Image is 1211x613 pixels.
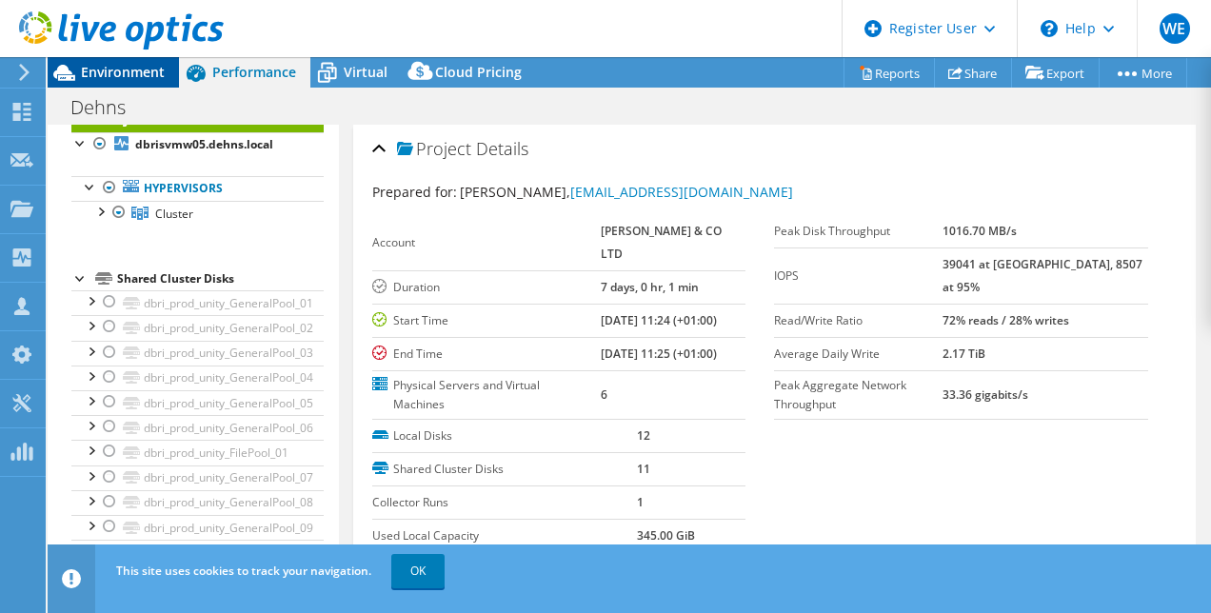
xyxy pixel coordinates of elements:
[943,223,1017,239] b: 1016.70 MB/s
[372,233,602,252] label: Account
[71,390,324,415] a: dbri_prod_unity_GeneralPool_05
[601,386,607,403] b: 6
[570,183,793,201] a: [EMAIL_ADDRESS][DOMAIN_NAME]
[71,132,324,157] a: dbrisvmw05.dehns.local
[1099,58,1187,88] a: More
[372,493,637,512] label: Collector Runs
[71,176,324,201] a: Hypervisors
[71,290,324,315] a: dbri_prod_unity_GeneralPool_01
[601,223,722,262] b: [PERSON_NAME] & CO LTD
[372,426,637,445] label: Local Disks
[391,554,445,588] a: OK
[116,563,371,579] span: This site uses cookies to track your navigation.
[71,201,324,226] a: Cluster
[774,222,943,241] label: Peak Disk Throughput
[62,97,155,118] h1: Dehns
[71,440,324,465] a: dbri_prod_unity_FilePool_01
[372,460,637,479] label: Shared Cluster Disks
[476,137,528,160] span: Details
[372,526,637,545] label: Used Local Capacity
[460,183,793,201] span: [PERSON_NAME],
[81,63,165,81] span: Environment
[155,206,193,222] span: Cluster
[372,376,602,414] label: Physical Servers and Virtual Machines
[71,465,324,490] a: dbri_prod_unity_GeneralPool_07
[774,267,943,286] label: IOPS
[637,527,695,544] b: 345.00 GiB
[1160,13,1190,44] span: WE
[1041,20,1058,37] svg: \n
[943,346,985,362] b: 2.17 TiB
[117,267,324,290] div: Shared Cluster Disks
[71,415,324,440] a: dbri_prod_unity_GeneralPool_06
[601,279,699,295] b: 7 days, 0 hr, 1 min
[774,376,943,414] label: Peak Aggregate Network Throughput
[71,315,324,340] a: dbri_prod_unity_GeneralPool_02
[943,312,1069,328] b: 72% reads / 28% writes
[372,345,602,364] label: End Time
[637,427,650,444] b: 12
[71,515,324,540] a: dbri_prod_unity_GeneralPool_09
[943,256,1142,295] b: 39041 at [GEOGRAPHIC_DATA], 8507 at 95%
[372,183,457,201] label: Prepared for:
[372,311,602,330] label: Start Time
[397,140,471,159] span: Project
[943,386,1028,403] b: 33.36 gigabits/s
[435,63,522,81] span: Cloud Pricing
[71,490,324,515] a: dbri_prod_unity_GeneralPool_08
[601,312,717,328] b: [DATE] 11:24 (+01:00)
[212,63,296,81] span: Performance
[601,346,717,362] b: [DATE] 11:25 (+01:00)
[934,58,1012,88] a: Share
[71,540,324,564] a: dbri_prod_unity_GeneralPool_10
[844,58,935,88] a: Reports
[344,63,387,81] span: Virtual
[71,341,324,366] a: dbri_prod_unity_GeneralPool_03
[71,366,324,390] a: dbri_prod_unity_GeneralPool_04
[372,278,602,297] label: Duration
[637,494,644,510] b: 1
[135,136,273,152] b: dbrisvmw05.dehns.local
[774,345,943,364] label: Average Daily Write
[1011,58,1100,88] a: Export
[637,461,650,477] b: 11
[774,311,943,330] label: Read/Write Ratio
